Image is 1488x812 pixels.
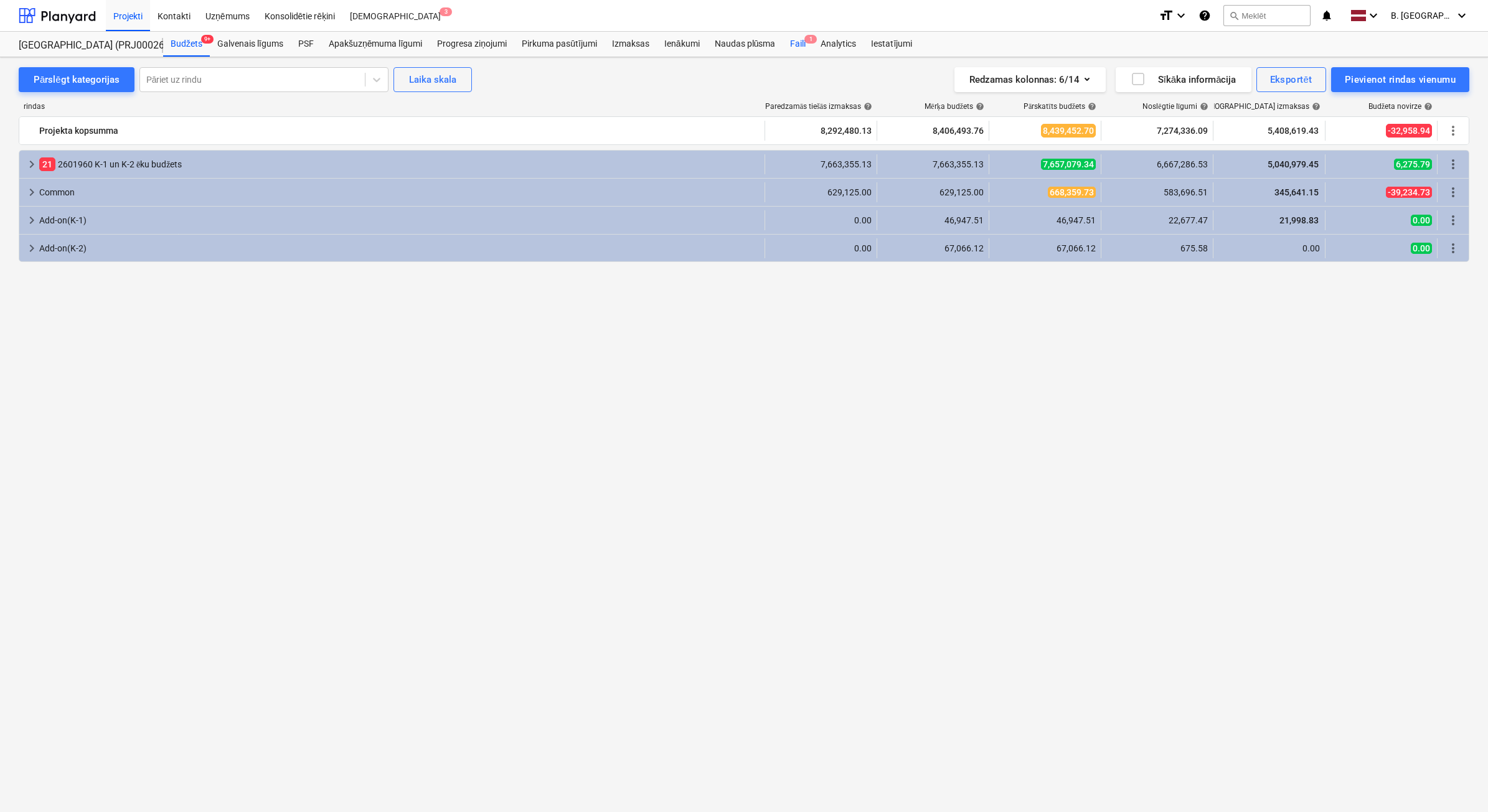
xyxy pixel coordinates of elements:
[861,102,872,111] span: help
[882,187,984,197] div: 629,125.00
[770,121,872,141] div: 8,292,480.13
[1198,8,1211,23] i: Zināšanu pamats
[24,157,39,172] span: keyboard_arrow_right
[1174,8,1189,23] i: keyboard_arrow_down
[1041,159,1096,170] span: 7,657,079.34
[1386,124,1432,138] span: -32,958.94
[1454,8,1469,23] i: keyboard_arrow_down
[19,39,148,52] div: [GEOGRAPHIC_DATA] (PRJ0002627, K-1 un K-2(2.kārta) 2601960
[1331,67,1469,92] button: Pievienot rindas vienumu
[430,32,514,57] a: Progresa ziņojumi
[1321,8,1333,23] i: notifications
[1368,102,1433,111] div: Budžeta novirze
[24,185,39,200] span: keyboard_arrow_right
[783,32,813,57] a: Faili1
[19,67,134,92] button: Pārslēgt kategorijas
[1266,124,1320,137] span: 5,408,619.43
[1106,243,1208,253] div: 675.58
[605,32,657,57] a: Izmaksas
[1446,123,1461,138] span: Vairāk darbību
[39,210,760,230] div: Add-on(K-1)
[1048,187,1096,198] span: 668,359.73
[1366,8,1381,23] i: keyboard_arrow_down
[765,102,872,111] div: Paredzamās tiešās izmaksas
[163,32,210,57] div: Budžets
[1309,102,1321,111] span: help
[1273,187,1320,197] span: 345,641.15
[39,182,760,202] div: Common
[1446,241,1461,256] span: Vairāk darbību
[707,32,783,57] a: Naudas plūsma
[1131,72,1236,88] div: Sīkāka informācija
[1446,157,1461,172] span: Vairāk darbību
[1106,121,1208,141] div: 7,274,336.09
[1411,215,1432,226] span: 0.00
[210,32,291,57] a: Galvenais līgums
[882,121,984,141] div: 8,406,493.76
[1024,102,1096,111] div: Pārskatīts budžets
[291,32,321,57] div: PSF
[1041,124,1096,138] span: 8,439,452.70
[954,67,1106,92] button: Redzamas kolonnas:6/14
[393,67,472,92] button: Laika skala
[321,32,430,57] a: Apakšuzņēmuma līgumi
[24,213,39,228] span: keyboard_arrow_right
[440,7,452,16] span: 3
[1106,215,1208,225] div: 22,677.47
[39,121,760,141] div: Projekta kopsumma
[1218,243,1320,253] div: 0.00
[1256,67,1326,92] button: Eksportēt
[1085,102,1096,111] span: help
[770,215,872,225] div: 0.00
[994,243,1096,253] div: 67,066.12
[1421,102,1433,111] span: help
[409,72,456,88] div: Laika skala
[24,241,39,256] span: keyboard_arrow_right
[882,243,984,253] div: 67,066.12
[1426,752,1488,812] iframe: Chat Widget
[1394,159,1432,170] span: 6,275.79
[1142,102,1208,111] div: Noslēgtie līgumi
[925,102,984,111] div: Mērķa budžets
[1223,5,1311,26] button: Meklēt
[770,243,872,253] div: 0.00
[770,159,872,169] div: 7,663,355.13
[1266,159,1320,169] span: 5,040,979.45
[804,35,817,44] span: 1
[34,72,120,88] div: Pārslēgt kategorijas
[813,32,864,57] a: Analytics
[1197,102,1321,111] div: [DEMOGRAPHIC_DATA] izmaksas
[201,35,214,44] span: 9+
[1159,8,1174,23] i: format_size
[864,32,920,57] a: Iestatījumi
[882,215,984,225] div: 46,947.51
[1446,185,1461,200] span: Vairāk darbību
[1197,102,1208,111] span: help
[163,32,210,57] a: Budžets9+
[973,102,984,111] span: help
[1386,187,1432,198] span: -39,234.73
[657,32,707,57] a: Ienākumi
[1446,213,1461,228] span: Vairāk darbību
[1270,72,1312,88] div: Eksportēt
[770,187,872,197] div: 629,125.00
[783,32,813,57] div: Faili
[39,154,760,174] div: 2601960 K-1 un K-2 ēku budžets
[1229,11,1239,21] span: search
[514,32,605,57] a: Pirkuma pasūtījumi
[39,157,55,171] span: 21
[19,102,766,111] div: rindas
[969,72,1091,88] div: Redzamas kolonnas : 6/14
[1116,67,1251,92] button: Sīkāka informācija
[1278,215,1320,225] span: 21,998.83
[1391,11,1453,21] span: B. [GEOGRAPHIC_DATA]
